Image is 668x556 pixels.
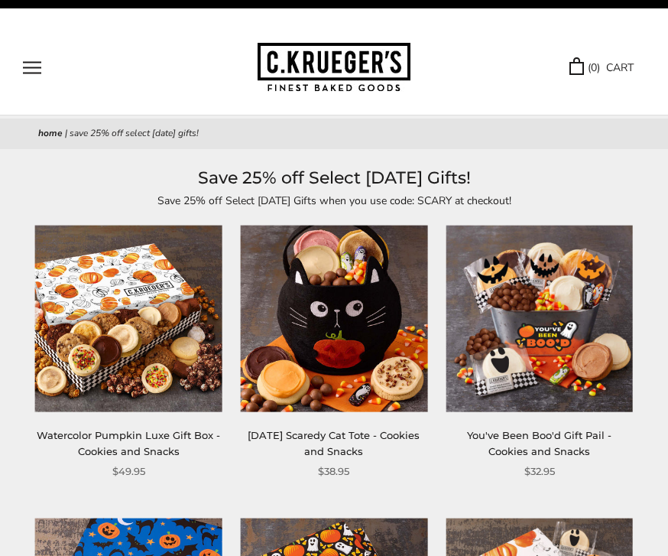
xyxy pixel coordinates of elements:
span: | [65,127,67,139]
span: Save 25% off Select [DATE] Gifts! [70,127,199,139]
a: Watercolor Pumpkin Luxe Gift Box - Cookies and Snacks [37,429,220,457]
img: Watercolor Pumpkin Luxe Gift Box - Cookies and Snacks [35,225,222,412]
span: $38.95 [318,463,349,480]
a: Home [38,127,63,139]
a: [DATE] Scaredy Cat Tote - Cookies and Snacks [248,429,420,457]
a: (0) CART [569,59,634,76]
a: You've Been Boo'd Gift Pail - Cookies and Snacks [467,429,611,457]
h1: Save 25% off Select [DATE] Gifts! [38,164,630,192]
button: Open navigation [23,61,41,74]
img: Halloween Scaredy Cat Tote - Cookies and Snacks [241,225,428,412]
p: Save 25% off Select [DATE] Gifts when you use code: SCARY at checkout! [38,192,630,210]
img: C.KRUEGER'S [258,43,410,93]
nav: breadcrumbs [38,126,630,141]
img: You've Been Boo'd Gift Pail - Cookies and Snacks [446,225,633,412]
span: $32.95 [524,463,555,480]
span: $49.95 [112,463,145,480]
